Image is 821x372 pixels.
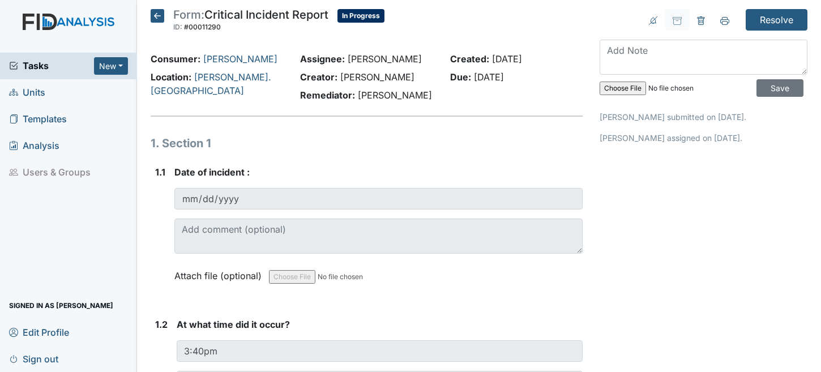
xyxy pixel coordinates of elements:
span: Sign out [9,350,58,367]
span: Form: [173,8,204,22]
span: [PERSON_NAME] [340,71,414,83]
strong: Created: [450,53,489,65]
p: [PERSON_NAME] submitted on [DATE]. [600,111,807,123]
span: [PERSON_NAME] [348,53,422,65]
a: [PERSON_NAME] [203,53,277,65]
span: Edit Profile [9,323,69,341]
strong: Consumer: [151,53,200,65]
input: Resolve [746,9,807,31]
a: [PERSON_NAME]. [GEOGRAPHIC_DATA] [151,71,271,96]
span: Templates [9,110,67,128]
span: [PERSON_NAME] [358,89,432,101]
strong: Assignee: [300,53,345,65]
label: 1.1 [155,165,165,179]
span: Analysis [9,137,59,155]
label: Attach file (optional) [174,263,266,283]
button: New [94,57,128,75]
input: Save [756,79,803,97]
span: #00011290 [184,23,221,31]
a: Tasks [9,59,94,72]
div: Critical Incident Report [173,9,328,34]
span: [DATE] [492,53,522,65]
span: [DATE] [474,71,504,83]
label: 1.2 [155,318,168,331]
span: Signed in as [PERSON_NAME] [9,297,113,314]
span: Date of incident : [174,166,250,178]
strong: Remediator: [300,89,355,101]
p: [PERSON_NAME] assigned on [DATE]. [600,132,807,144]
strong: Due: [450,71,471,83]
h1: 1. Section 1 [151,135,583,152]
span: Units [9,84,45,101]
span: ID: [173,23,182,31]
strong: Creator: [300,71,337,83]
span: In Progress [337,9,384,23]
span: At what time did it occur? [177,319,290,330]
strong: Location: [151,71,191,83]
